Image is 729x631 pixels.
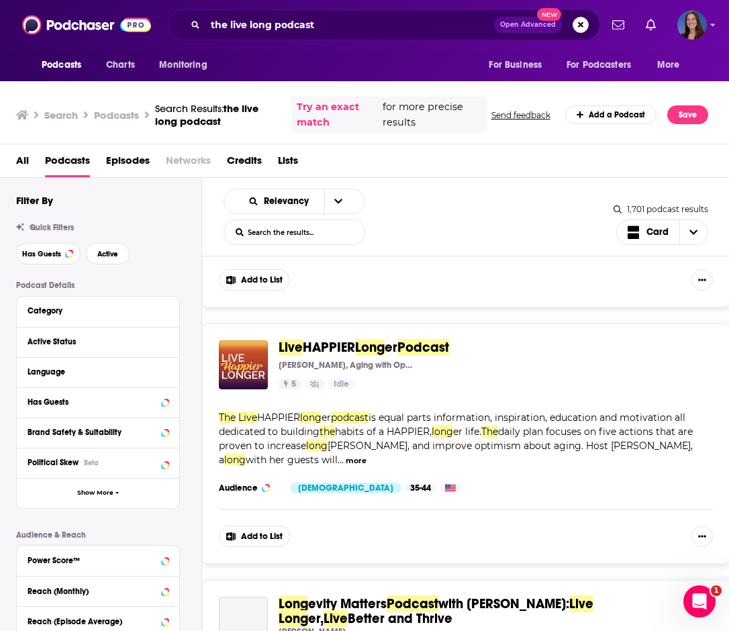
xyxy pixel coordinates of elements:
[494,17,562,33] button: Open AdvancedNew
[279,595,308,612] span: Long
[159,56,207,75] span: Monitoring
[22,12,151,38] img: Podchaser - Follow, Share and Rate Podcasts
[28,428,157,437] div: Brand Safety & Suitability
[16,194,53,207] h2: Filter By
[567,56,631,75] span: For Podcasters
[453,426,481,438] span: er life.
[219,411,685,438] span: is equal parts information, inspiration, education and motivation all dedicated to building
[438,595,569,612] span: with [PERSON_NAME]:
[227,150,262,177] a: Credits
[677,10,707,40] img: User Profile
[338,454,344,466] span: ...
[28,363,168,380] button: Language
[500,21,556,28] span: Open Advanced
[16,150,29,177] a: All
[166,150,211,177] span: Networks
[308,610,324,627] span: er,
[28,424,168,440] button: Brand Safety & Suitability
[246,454,338,466] span: with her guests will
[224,189,365,214] h2: Choose List sort
[303,339,355,356] span: HAPPIER
[28,393,168,410] button: Has Guests
[607,13,630,36] a: Show notifications dropdown
[320,426,335,438] span: the
[324,189,352,213] button: open menu
[335,426,432,438] span: habits of a HAPPIER,
[106,56,135,75] span: Charts
[432,426,453,438] span: long
[219,340,268,389] img: Live HAPPIER Longer Podcast
[28,337,160,346] div: Active Status
[331,411,369,424] span: podcast
[297,99,380,130] a: Try an exact match
[346,455,367,467] button: more
[569,595,593,612] span: Live
[42,56,81,75] span: Podcasts
[205,14,494,36] input: Search podcasts, credits, & more...
[397,339,449,356] span: Podcast
[257,411,300,424] span: HAPPIER
[16,243,81,264] button: Has Guests
[106,150,150,177] a: Episodes
[155,102,281,128] a: Search Results:the live long podcast
[219,411,236,424] span: The
[279,379,301,389] a: 5
[236,197,324,206] button: open menu
[77,489,113,497] span: Show More
[328,379,354,389] a: Idle
[691,526,713,547] button: Show More Button
[155,102,281,128] div: Search Results:
[28,397,157,407] div: Has Guests
[94,109,139,122] h3: Podcasts
[22,250,61,258] span: Has Guests
[565,105,657,124] a: Add a Podcast
[711,585,722,596] span: 1
[279,597,702,626] a: Longevity MattersPodcastwith [PERSON_NAME]:LiveLonger,LiveBetter and Thrive
[355,339,385,356] span: Long
[537,8,561,21] span: New
[28,612,168,629] button: Reach (Episode Average)
[487,109,554,121] button: Send feedback
[667,105,708,124] button: Save
[614,204,708,214] div: 1,701 podcast results
[489,56,542,75] span: For Business
[279,610,308,627] span: Long
[278,150,298,177] a: Lists
[84,458,99,467] div: Beta
[683,585,716,618] iframe: Intercom live chat
[691,269,713,291] button: Show More Button
[385,339,397,356] span: er
[387,595,438,612] span: Podcast
[290,483,401,493] div: [DEMOGRAPHIC_DATA]
[657,56,680,75] span: More
[306,440,328,452] span: long
[155,102,258,128] span: the live long podcast
[28,333,168,350] button: Active Status
[86,243,130,264] button: Active
[219,440,693,466] span: [PERSON_NAME], and improve optimism about aging. Host [PERSON_NAME], a
[291,378,296,391] span: 5
[44,109,78,122] h3: Search
[616,220,709,245] button: Choose View
[279,360,413,371] p: [PERSON_NAME], Aging with Optimism & Building Habits of a HAPPIER, longer life!
[16,530,180,540] p: Audience & Reach
[97,250,118,258] span: Active
[300,411,322,424] span: long
[238,411,257,424] span: Live
[45,150,90,177] a: Podcasts
[322,411,331,424] span: er
[677,10,707,40] button: Show profile menu
[308,595,387,612] span: evity Matters
[479,52,558,78] button: open menu
[219,483,279,493] h3: Audience
[324,610,348,627] span: Live
[224,454,246,466] span: long
[646,228,669,237] span: Card
[28,454,168,471] button: Political SkewBeta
